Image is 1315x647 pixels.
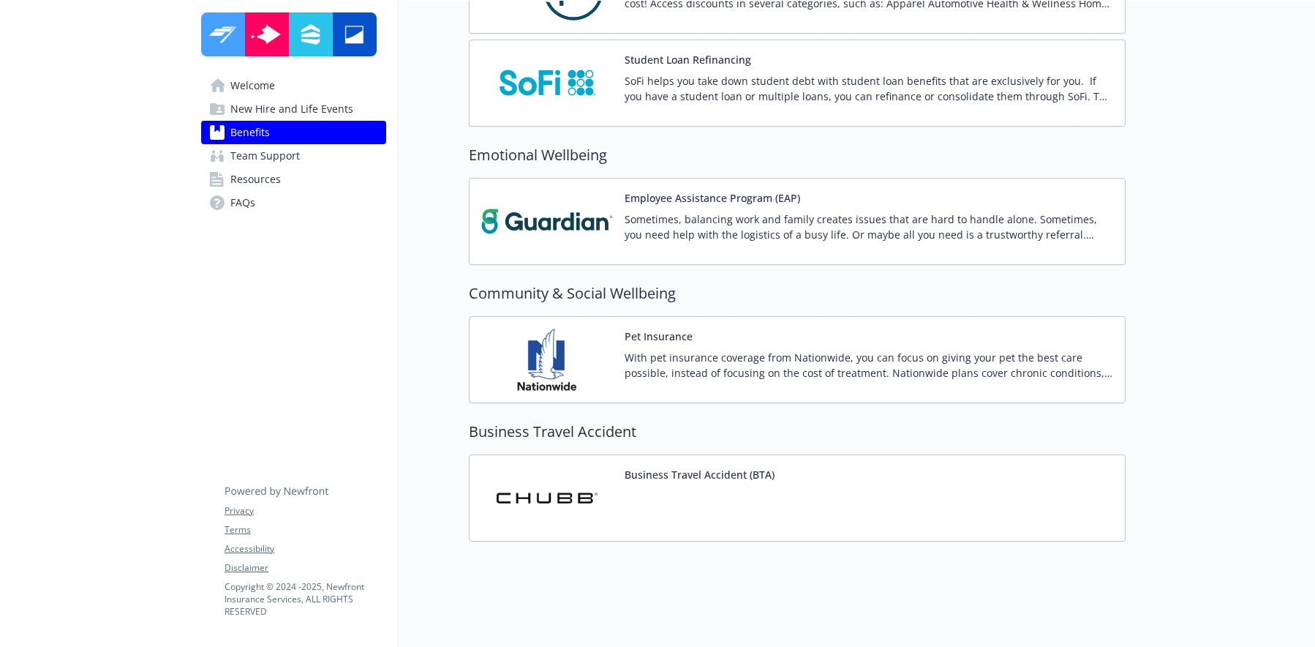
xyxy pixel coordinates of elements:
[469,421,1126,443] h2: Business Travel Accident
[230,97,353,121] span: New Hire and Life Events
[230,74,275,97] span: Welcome
[225,561,385,575] a: Disclaimer
[625,73,1113,104] p: SoFi helps you take down student debt with student loan benefits that are exclusively for you. If...
[230,144,300,168] span: Team Support
[230,191,255,214] span: FAQs
[201,191,386,214] a: FAQs
[225,542,385,556] a: Accessibility
[201,74,386,97] a: Welcome
[225,523,385,536] a: Terms
[481,329,613,391] img: Nationwide Pet Insurance carrier logo
[201,168,386,191] a: Resources
[201,97,386,121] a: New Hire and Life Events
[481,190,613,253] img: Guardian carrier logo
[201,144,386,168] a: Team Support
[230,121,270,144] span: Benefits
[469,283,1126,304] h2: Community & Social Wellbeing
[230,168,281,191] span: Resources
[625,212,1113,242] p: Sometimes, balancing work and family creates issues that are hard to handle alone. Sometimes, you...
[481,52,613,114] img: SoFi carrier logo
[625,190,800,206] button: Employee Assistance Program (EAP)
[469,144,1126,166] h2: Emotional Wellbeing
[225,580,385,618] p: Copyright © 2024 - 2025 , Newfront Insurance Services, ALL RIGHTS RESERVED
[225,504,385,517] a: Privacy
[625,329,693,344] button: Pet Insurance
[625,350,1113,381] p: With pet insurance coverage from Nationwide, you can focus on giving your pet the best care possi...
[625,467,775,482] button: Business Travel Accident (BTA)
[481,467,613,529] img: Chubb Insurance Company carrier logo
[201,121,386,144] a: Benefits
[625,52,751,67] button: Student Loan Refinancing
